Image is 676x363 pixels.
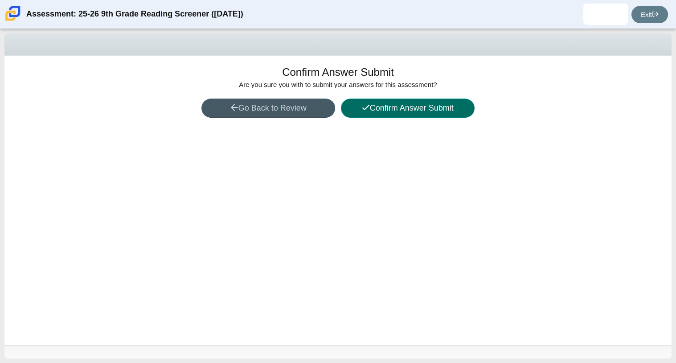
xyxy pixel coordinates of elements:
[598,7,613,21] img: shylon.macklin.6uqvuJ
[282,65,394,80] h1: Confirm Answer Submit
[4,16,22,24] a: Carmen School of Science & Technology
[341,99,475,118] button: Confirm Answer Submit
[26,4,243,25] div: Assessment: 25-26 9th Grade Reading Screener ([DATE])
[4,4,22,23] img: Carmen School of Science & Technology
[239,81,437,88] span: Are you sure you with to submit your answers for this assessment?
[631,6,668,23] a: Exit
[201,99,335,118] button: Go Back to Review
